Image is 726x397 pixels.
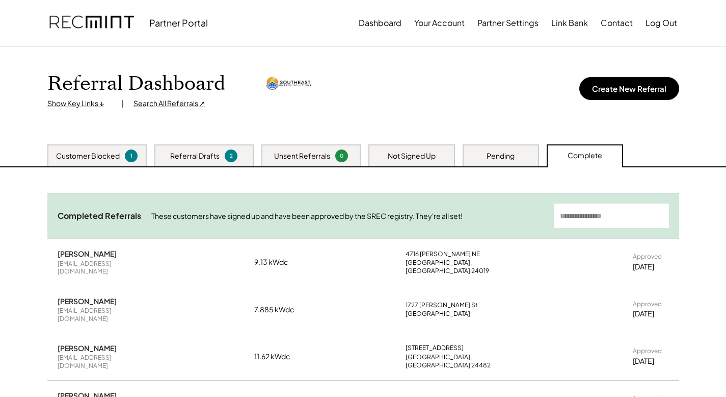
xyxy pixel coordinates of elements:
div: 1727 [PERSON_NAME] St [406,301,478,309]
div: Unsent Referrals [274,151,330,161]
button: Log Out [646,13,677,33]
div: 2 [226,152,236,160]
div: [EMAIL_ADDRESS][DOMAIN_NAME] [58,354,154,369]
div: Referral Drafts [170,151,220,161]
div: [EMAIL_ADDRESS][DOMAIN_NAME] [58,260,154,276]
div: [GEOGRAPHIC_DATA] [406,310,470,318]
button: Contact [601,13,633,33]
div: | [121,98,123,109]
h1: Referral Dashboard [47,72,225,96]
button: Create New Referral [579,77,679,100]
div: Pending [487,151,515,161]
div: 9.13 kWdc [254,257,305,267]
div: Approved [633,347,662,355]
div: [PERSON_NAME] [58,343,117,353]
div: 0 [337,152,346,160]
div: [EMAIL_ADDRESS][DOMAIN_NAME] [58,307,154,322]
div: [PERSON_NAME] [58,296,117,306]
div: Partner Portal [149,17,208,29]
button: Your Account [414,13,465,33]
div: 1 [126,152,136,160]
div: Customer Blocked [56,151,120,161]
div: Completed Referrals [58,211,141,221]
div: [STREET_ADDRESS] [406,344,464,352]
img: 6587ad5ef416b931291f4160_Southeast_2_-removebg-preview%281%29.webp [261,74,317,94]
div: Not Signed Up [388,151,436,161]
div: [DATE] [633,309,654,319]
div: These customers have signed up and have been approved by the SREC registry. They're all set! [151,211,544,221]
div: Complete [568,151,602,161]
button: Partner Settings [477,13,539,33]
div: 7.885 kWdc [254,305,305,315]
div: [DATE] [633,262,654,272]
div: 11.62 kWdc [254,352,305,362]
div: [GEOGRAPHIC_DATA], [GEOGRAPHIC_DATA] 24482 [406,353,533,369]
div: Show Key Links ↓ [47,98,111,109]
div: [PERSON_NAME] [58,249,117,258]
div: Approved [633,300,662,308]
div: Approved [633,253,662,261]
div: Search All Referrals ↗ [133,98,205,109]
div: [GEOGRAPHIC_DATA], [GEOGRAPHIC_DATA] 24019 [406,259,533,275]
button: Link Bank [551,13,588,33]
img: recmint-logotype%403x.png [49,6,134,40]
div: 4716 [PERSON_NAME] NE [406,250,480,258]
div: [DATE] [633,356,654,366]
button: Dashboard [359,13,401,33]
